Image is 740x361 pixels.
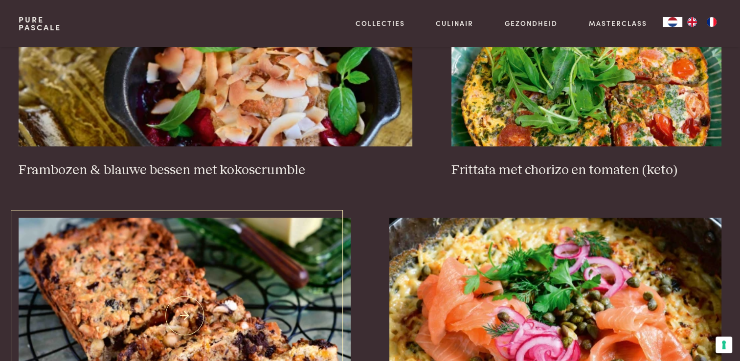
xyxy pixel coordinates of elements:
a: EN [682,17,702,27]
h3: Frambozen & blauwe bessen met kokoscrumble [19,162,412,179]
aside: Language selected: Nederlands [663,17,721,27]
a: Culinair [436,18,473,28]
ul: Language list [682,17,721,27]
a: NL [663,17,682,27]
button: Uw voorkeuren voor toestemming voor trackingtechnologieën [716,337,732,353]
a: PurePascale [19,16,61,31]
a: Masterclass [589,18,647,28]
h3: Frittata met chorizo en tomaten (keto) [451,162,721,179]
a: Gezondheid [505,18,558,28]
a: FR [702,17,721,27]
a: Collecties [356,18,405,28]
div: Language [663,17,682,27]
